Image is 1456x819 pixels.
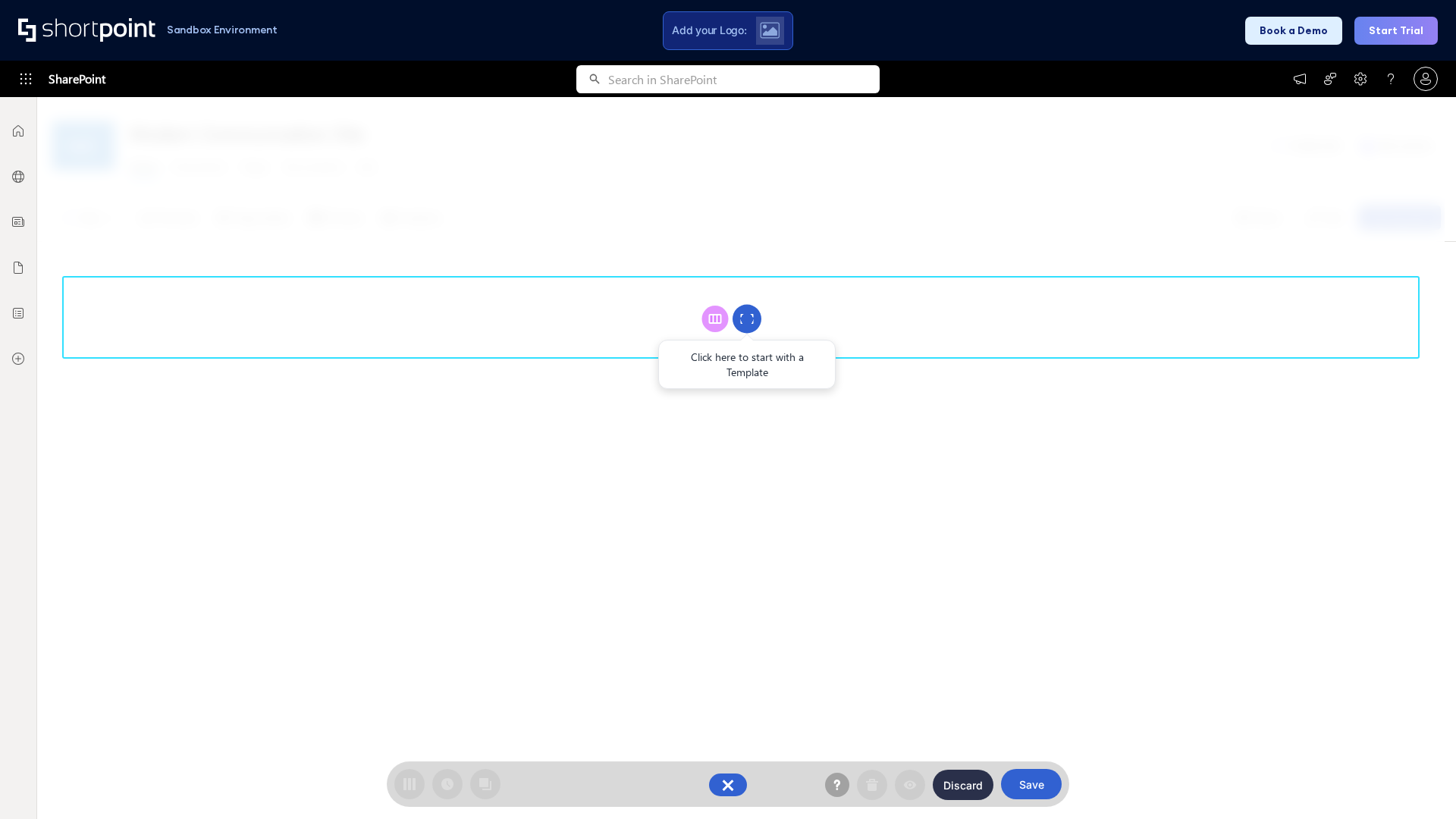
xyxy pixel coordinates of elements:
[167,26,278,34] h1: Sandbox Environment
[1354,17,1438,45] button: Start Trial
[672,24,746,37] span: Add your Logo:
[1380,746,1456,819] iframe: Chat Widget
[1001,769,1062,799] button: Save
[760,22,780,39] img: Upload logo
[1245,17,1342,45] button: Book a Demo
[49,61,105,97] span: SharePoint
[608,65,880,93] input: Search in SharePoint
[933,770,993,800] button: Discard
